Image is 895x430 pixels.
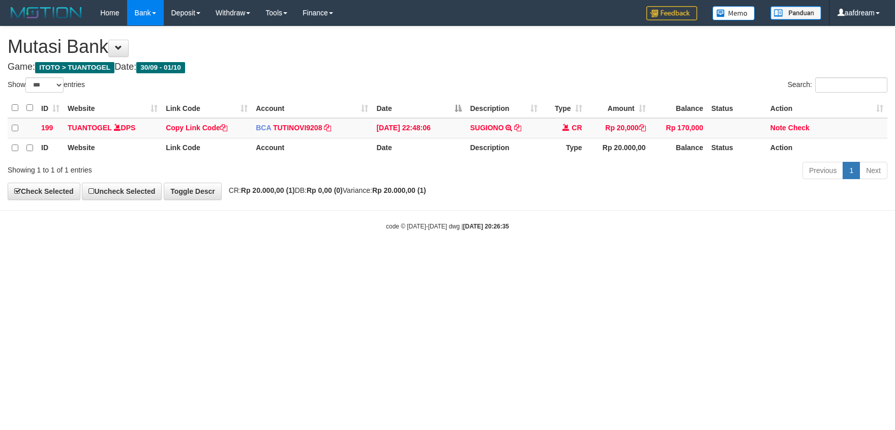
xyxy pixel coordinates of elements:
[372,98,466,118] th: Date: activate to sort column descending
[372,186,426,194] strong: Rp 20.000,00 (1)
[463,223,509,230] strong: [DATE] 20:26:35
[41,124,53,132] span: 199
[256,124,271,132] span: BCA
[273,124,322,132] a: TUTINOVI9208
[766,98,887,118] th: Action: activate to sort column ascending
[64,138,162,158] th: Website
[859,162,887,179] a: Next
[586,138,650,158] th: Rp 20.000,00
[64,118,162,138] td: DPS
[252,138,372,158] th: Account
[162,138,252,158] th: Link Code
[372,118,466,138] td: [DATE] 22:48:06
[788,77,887,93] label: Search:
[650,98,707,118] th: Balance
[646,6,697,20] img: Feedback.jpg
[572,124,582,132] span: CR
[639,124,646,132] a: Copy Rp 20,000 to clipboard
[324,124,331,132] a: Copy TUTINOVI9208 to clipboard
[136,62,185,73] span: 30/09 - 01/10
[64,98,162,118] th: Website: activate to sort column ascending
[707,138,766,158] th: Status
[770,124,786,132] a: Note
[843,162,860,179] a: 1
[386,223,509,230] small: code © [DATE]-[DATE] dwg |
[650,118,707,138] td: Rp 170,000
[252,98,372,118] th: Account: activate to sort column ascending
[788,124,810,132] a: Check
[542,138,586,158] th: Type
[770,6,821,20] img: panduan.png
[802,162,843,179] a: Previous
[82,183,162,200] a: Uncheck Selected
[586,118,650,138] td: Rp 20,000
[35,62,114,73] span: ITOTO > TUANTOGEL
[8,5,85,20] img: MOTION_logo.png
[224,186,426,194] span: CR: DB: Variance:
[466,98,541,118] th: Description: activate to sort column ascending
[166,124,227,132] a: Copy Link Code
[8,62,887,72] h4: Game: Date:
[8,77,85,93] label: Show entries
[466,138,541,158] th: Description
[307,186,343,194] strong: Rp 0,00 (0)
[8,183,80,200] a: Check Selected
[25,77,64,93] select: Showentries
[164,183,222,200] a: Toggle Descr
[542,98,586,118] th: Type: activate to sort column ascending
[586,98,650,118] th: Amount: activate to sort column ascending
[766,138,887,158] th: Action
[514,124,521,132] a: Copy SUGIONO to clipboard
[241,186,295,194] strong: Rp 20.000,00 (1)
[68,124,112,132] a: TUANTOGEL
[712,6,755,20] img: Button%20Memo.svg
[815,77,887,93] input: Search:
[8,161,365,175] div: Showing 1 to 1 of 1 entries
[37,138,64,158] th: ID
[650,138,707,158] th: Balance
[37,98,64,118] th: ID: activate to sort column ascending
[8,37,887,57] h1: Mutasi Bank
[470,124,503,132] a: SUGIONO
[162,98,252,118] th: Link Code: activate to sort column ascending
[372,138,466,158] th: Date
[707,98,766,118] th: Status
